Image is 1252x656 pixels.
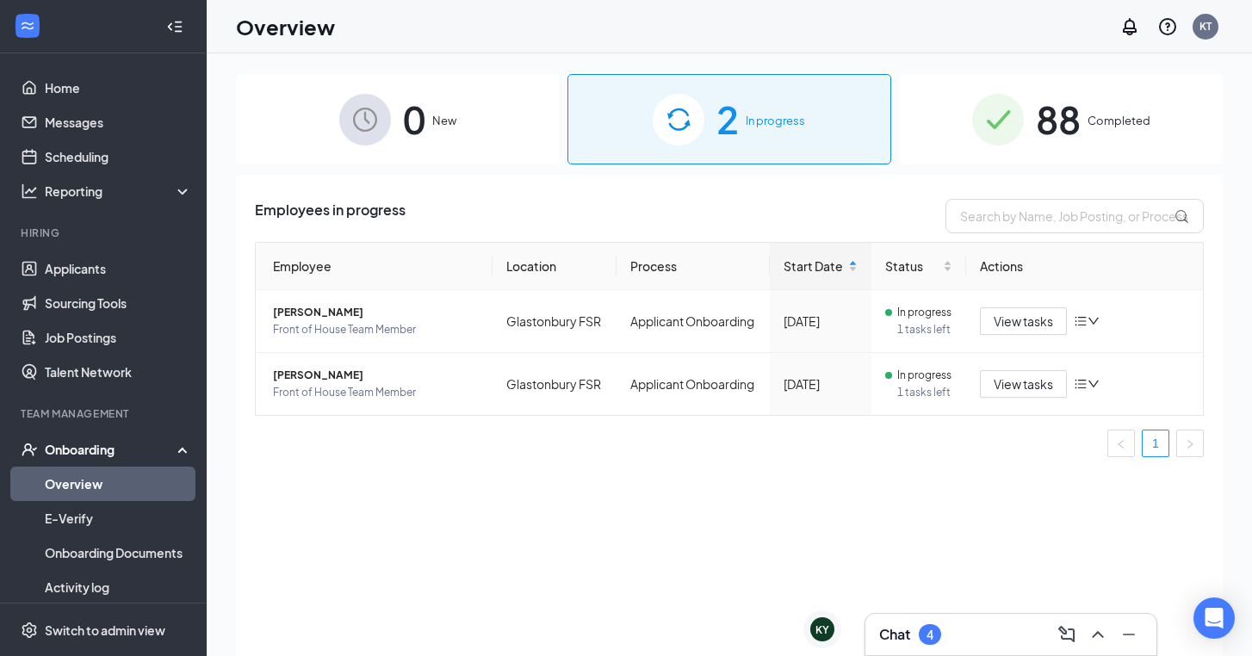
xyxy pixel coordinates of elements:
svg: ComposeMessage [1057,624,1077,645]
th: Employee [256,243,493,290]
span: 1 tasks left [897,321,952,338]
span: 88 [1036,90,1081,149]
span: In progress [897,367,951,384]
a: E-Verify [45,501,192,535]
td: Applicant Onboarding [617,290,770,353]
th: Actions [966,243,1203,290]
th: Process [617,243,770,290]
a: 1 [1143,430,1168,456]
a: Talent Network [45,355,192,389]
button: ChevronUp [1084,621,1112,648]
span: In progress [897,304,951,321]
span: View tasks [994,374,1053,393]
span: down [1088,378,1100,390]
a: Activity log [45,570,192,604]
span: New [432,112,456,129]
button: View tasks [980,307,1067,335]
div: KY [815,622,829,637]
span: Employees in progress [255,199,406,233]
li: Previous Page [1107,430,1135,457]
svg: QuestionInfo [1157,16,1178,37]
h3: Chat [879,625,910,644]
button: left [1107,430,1135,457]
svg: Collapse [166,18,183,35]
div: Open Intercom Messenger [1193,597,1235,639]
span: 1 tasks left [897,384,952,401]
svg: Settings [21,622,38,639]
div: [DATE] [784,312,857,331]
button: right [1176,430,1204,457]
a: Overview [45,467,192,501]
span: Front of House Team Member [273,384,479,401]
div: KT [1199,19,1212,34]
th: Status [871,243,966,290]
span: Status [885,257,939,275]
h1: Overview [236,12,335,41]
span: View tasks [994,312,1053,331]
span: [PERSON_NAME] [273,367,479,384]
svg: Notifications [1119,16,1140,37]
a: Onboarding Documents [45,535,192,570]
div: 4 [927,628,933,642]
span: Front of House Team Member [273,321,479,338]
div: Onboarding [45,441,177,458]
input: Search by Name, Job Posting, or Process [945,199,1204,233]
a: Scheduling [45,139,192,174]
a: Applicants [45,251,192,286]
span: 2 [716,90,739,149]
span: Completed [1088,112,1150,129]
td: Applicant Onboarding [617,353,770,415]
svg: WorkstreamLogo [19,17,36,34]
span: bars [1074,377,1088,391]
svg: ChevronUp [1088,624,1108,645]
li: Next Page [1176,430,1204,457]
svg: UserCheck [21,441,38,458]
span: In progress [746,112,805,129]
span: 0 [403,90,425,149]
svg: Minimize [1119,624,1139,645]
a: Sourcing Tools [45,286,192,320]
div: Hiring [21,226,189,240]
a: Job Postings [45,320,192,355]
a: Messages [45,105,192,139]
span: Start Date [784,257,844,275]
button: Minimize [1115,621,1143,648]
td: Glastonbury FSR [493,290,617,353]
div: Reporting [45,183,193,200]
span: down [1088,315,1100,327]
span: right [1185,439,1195,449]
svg: Analysis [21,183,38,200]
a: Home [45,71,192,105]
th: Location [493,243,617,290]
div: Switch to admin view [45,622,165,639]
li: 1 [1142,430,1169,457]
div: [DATE] [784,374,857,393]
td: Glastonbury FSR [493,353,617,415]
span: bars [1074,314,1088,328]
button: ComposeMessage [1053,621,1081,648]
div: Team Management [21,406,189,421]
span: left [1116,439,1126,449]
span: [PERSON_NAME] [273,304,479,321]
button: View tasks [980,370,1067,398]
